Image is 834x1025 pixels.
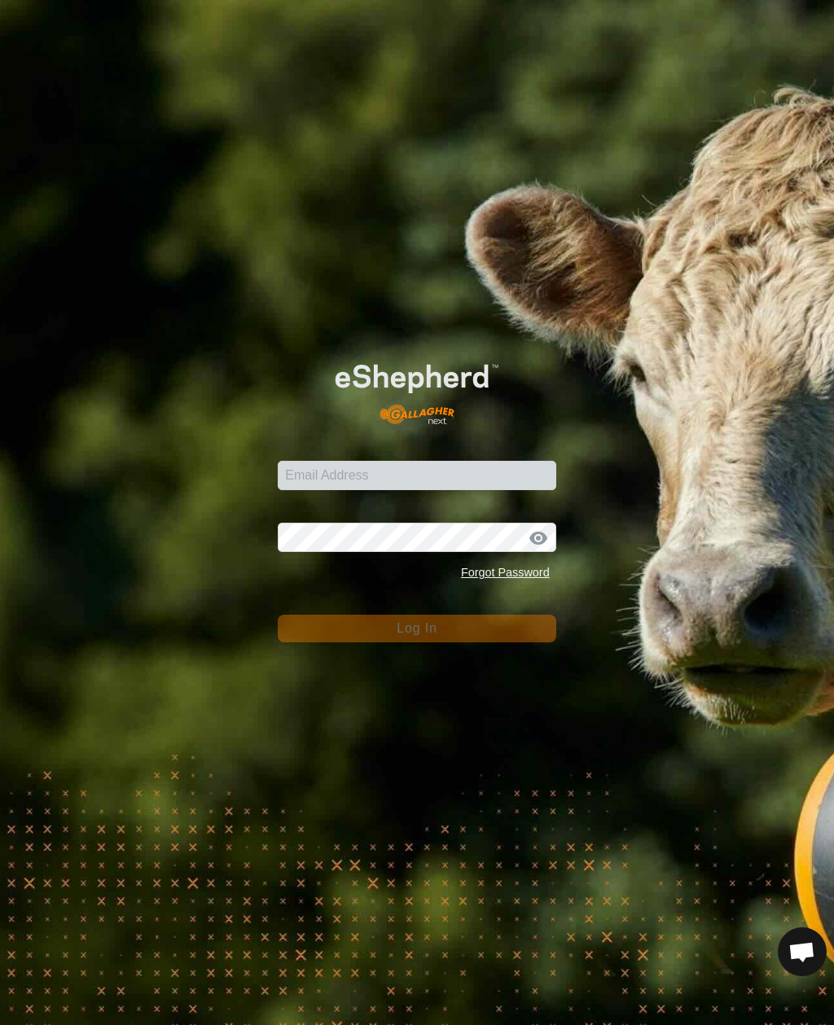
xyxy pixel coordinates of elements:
[461,566,550,579] a: Forgot Password
[305,341,528,436] img: E-shepherd Logo
[778,927,827,976] div: Open chat
[278,615,555,642] button: Log In
[397,621,437,635] span: Log In
[278,461,555,490] input: Email Address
